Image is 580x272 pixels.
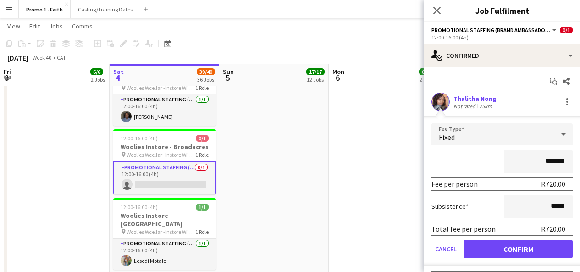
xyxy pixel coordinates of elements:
[541,179,565,189] div: R720.00
[26,20,44,32] a: Edit
[431,224,496,233] div: Total fee per person
[195,151,209,158] span: 1 Role
[30,54,53,61] span: Week 40
[306,68,325,75] span: 17/17
[4,67,11,76] span: Fri
[2,72,11,83] span: 3
[113,161,216,194] app-card-role: Promotional Staffing (Brand Ambassadors)0/112:00-16:00 (4h)
[221,72,234,83] span: 5
[560,27,573,33] span: 0/1
[431,27,558,33] button: Promotional Staffing (Brand Ambassadors)
[431,202,469,211] label: Subsistence
[29,22,40,30] span: Edit
[127,228,195,235] span: Woolies Wcellar -Instore Wine Tasting [GEOGRAPHIC_DATA]
[71,0,140,18] button: Casting/Training Dates
[4,20,24,32] a: View
[307,76,324,83] div: 12 Jobs
[422,52,466,64] button: Fix 4 errors
[113,198,216,270] app-job-card: 12:00-16:00 (4h)1/1Woolies Instore - [GEOGRAPHIC_DATA] Woolies Wcellar -Instore Wine Tasting [GEO...
[19,0,71,18] button: Promo 1 - Faith
[113,211,216,228] h3: Woolies Instore - [GEOGRAPHIC_DATA]
[91,76,105,83] div: 2 Jobs
[453,94,497,103] div: Thalitha Nong
[113,129,216,194] app-job-card: 12:00-16:00 (4h)0/1Woolies Instore - Broadacres Woolies Wcellar -Instore Wine Tasting Broadacres1...
[196,135,209,142] span: 0/1
[431,179,478,189] div: Fee per person
[439,133,455,142] span: Fixed
[113,143,216,151] h3: Woolies Instore - Broadacres
[331,72,344,83] span: 6
[7,22,20,30] span: View
[424,44,580,67] div: Confirmed
[127,84,195,91] span: Woolies Wcellar -Instore Wine Tasting Benmore New
[419,68,432,75] span: 6/6
[112,72,124,83] span: 4
[223,67,234,76] span: Sun
[197,68,215,75] span: 39/40
[72,22,93,30] span: Comms
[195,84,209,91] span: 1 Role
[420,76,434,83] div: 2 Jobs
[49,22,63,30] span: Jobs
[68,20,96,32] a: Comms
[424,5,580,17] h3: Job Fulfilment
[127,151,195,158] span: Woolies Wcellar -Instore Wine Tasting Broadacres
[197,76,215,83] div: 36 Jobs
[113,94,216,126] app-card-role: Promotional Staffing (Brand Ambassadors)1/112:00-16:00 (4h)[PERSON_NAME]
[431,34,573,41] div: 12:00-16:00 (4h)
[113,54,216,126] app-job-card: 12:00-16:00 (4h)1/1Woolies Instore - Benmore New Woolies Wcellar -Instore Wine Tasting Benmore Ne...
[431,240,460,258] button: Cancel
[90,68,103,75] span: 6/6
[541,224,565,233] div: R720.00
[431,27,551,33] span: Promotional Staffing (Brand Ambassadors)
[332,67,344,76] span: Mon
[113,239,216,270] app-card-role: Promotional Staffing (Brand Ambassadors)1/112:00-16:00 (4h)Lesedi Motale
[113,67,124,76] span: Sat
[195,228,209,235] span: 1 Role
[464,240,573,258] button: Confirm
[196,204,209,211] span: 1/1
[7,53,28,62] div: [DATE]
[57,54,66,61] div: CAT
[45,20,66,32] a: Jobs
[453,103,477,110] div: Not rated
[477,103,494,110] div: 25km
[121,204,158,211] span: 12:00-16:00 (4h)
[121,135,158,142] span: 12:00-16:00 (4h)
